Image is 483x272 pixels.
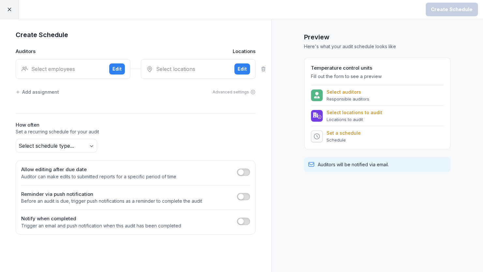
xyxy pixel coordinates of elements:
[16,88,59,95] div: Add assignment
[21,198,202,204] p: Before an audit is due, trigger push notifications as a reminder to complete the audit
[431,6,473,13] div: Create Schedule
[233,48,256,55] p: Locations
[109,63,125,75] button: Edit
[234,63,250,75] button: Edit
[304,43,450,50] p: Here's what your audit schedule looks like
[16,129,256,135] p: Set a recurring schedule for your audit
[327,130,361,136] p: Set a schedule
[21,191,202,198] h2: Reminder via push notification
[327,137,361,143] p: Schedule
[426,3,478,16] button: Create Schedule
[21,223,181,229] p: Trigger an email and push notification when this audit has been completed
[304,32,450,42] h1: Preview
[311,73,444,80] p: Fill out the form to see a preview
[16,48,36,55] p: Auditors
[16,121,256,129] h2: How often
[318,161,389,168] p: Auditors will be notified via email.
[327,110,382,116] p: Select locations to audit
[112,65,122,73] div: Edit
[21,65,104,73] div: Select employees
[21,215,181,223] h2: Notify when completed
[212,89,256,95] div: Advanced settings
[238,65,247,73] div: Edit
[146,65,229,73] div: Select locations
[311,64,444,72] h2: Temperature control units
[16,30,256,40] h1: Create Schedule
[21,166,176,173] h2: Allow editing after due date
[327,117,382,122] p: Locations to audit
[21,173,176,180] p: Auditor can make edits to submitted reports for a specific period of time
[327,96,369,102] p: Responsible auditors
[327,89,369,95] p: Select auditors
